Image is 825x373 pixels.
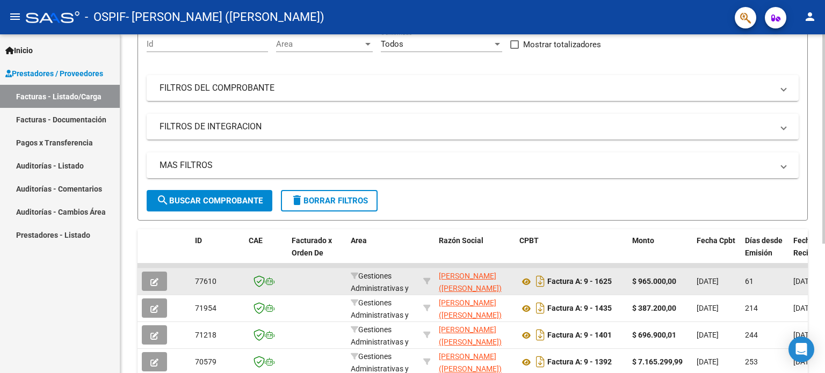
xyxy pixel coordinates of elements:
[697,236,735,245] span: Fecha Cpbt
[632,331,676,339] strong: $ 696.900,01
[351,325,409,359] span: Gestiones Administrativas y Otros
[276,39,363,49] span: Area
[547,331,612,340] strong: Factura A: 9 - 1401
[515,229,628,276] datatable-header-cell: CPBT
[788,337,814,362] div: Open Intercom Messenger
[147,152,799,178] mat-expansion-panel-header: MAS FILTROS
[439,298,502,319] span: [PERSON_NAME] ([PERSON_NAME])
[533,273,547,290] i: Descargar documento
[85,5,126,29] span: - OSPIF
[793,277,815,286] span: [DATE]
[793,331,815,339] span: [DATE]
[160,82,773,94] mat-panel-title: FILTROS DEL COMPROBANTE
[351,236,367,245] span: Area
[439,324,511,346] div: 20317075430
[439,297,511,319] div: 20317075430
[5,68,103,79] span: Prestadores / Proveedores
[793,236,823,257] span: Fecha Recibido
[195,357,216,366] span: 70579
[191,229,244,276] datatable-header-cell: ID
[439,350,511,373] div: 20317075430
[5,45,33,56] span: Inicio
[745,236,783,257] span: Días desde Emisión
[793,304,815,312] span: [DATE]
[351,272,409,305] span: Gestiones Administrativas y Otros
[523,38,601,51] span: Mostrar totalizadores
[287,229,346,276] datatable-header-cell: Facturado x Orden De
[291,194,303,207] mat-icon: delete
[692,229,741,276] datatable-header-cell: Fecha Cpbt
[745,357,758,366] span: 253
[804,10,816,23] mat-icon: person
[244,229,287,276] datatable-header-cell: CAE
[195,304,216,312] span: 71954
[547,358,612,367] strong: Factura A: 9 - 1392
[346,229,419,276] datatable-header-cell: Area
[435,229,515,276] datatable-header-cell: Razón Social
[351,298,409,332] span: Gestiones Administrativas y Otros
[697,331,719,339] span: [DATE]
[147,190,272,211] button: Buscar Comprobante
[697,357,719,366] span: [DATE]
[439,236,483,245] span: Razón Social
[156,194,169,207] mat-icon: search
[745,304,758,312] span: 214
[439,352,502,373] span: [PERSON_NAME] ([PERSON_NAME])
[533,299,547,317] i: Descargar documento
[9,10,21,23] mat-icon: menu
[381,39,403,49] span: Todos
[745,331,758,339] span: 244
[147,75,799,101] mat-expansion-panel-header: FILTROS DEL COMPROBANTE
[195,277,216,286] span: 77610
[632,277,676,286] strong: $ 965.000,00
[632,357,683,366] strong: $ 7.165.299,99
[745,277,754,286] span: 61
[292,236,332,257] span: Facturado x Orden De
[741,229,789,276] datatable-header-cell: Días desde Emisión
[195,331,216,339] span: 71218
[547,277,612,286] strong: Factura A: 9 - 1625
[439,270,511,292] div: 20317075430
[697,304,719,312] span: [DATE]
[147,114,799,140] mat-expansion-panel-header: FILTROS DE INTEGRACION
[160,159,773,171] mat-panel-title: MAS FILTROS
[439,325,502,346] span: [PERSON_NAME] ([PERSON_NAME])
[533,353,547,370] i: Descargar documento
[281,190,378,211] button: Borrar Filtros
[632,236,654,245] span: Monto
[628,229,692,276] datatable-header-cell: Monto
[547,304,612,313] strong: Factura A: 9 - 1435
[519,236,539,245] span: CPBT
[439,272,502,292] span: [PERSON_NAME] ([PERSON_NAME])
[249,236,263,245] span: CAE
[632,304,676,312] strong: $ 387.200,00
[195,236,202,245] span: ID
[697,277,719,286] span: [DATE]
[291,196,368,206] span: Borrar Filtros
[160,121,773,133] mat-panel-title: FILTROS DE INTEGRACION
[156,196,263,206] span: Buscar Comprobante
[126,5,324,29] span: - [PERSON_NAME] ([PERSON_NAME])
[533,326,547,343] i: Descargar documento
